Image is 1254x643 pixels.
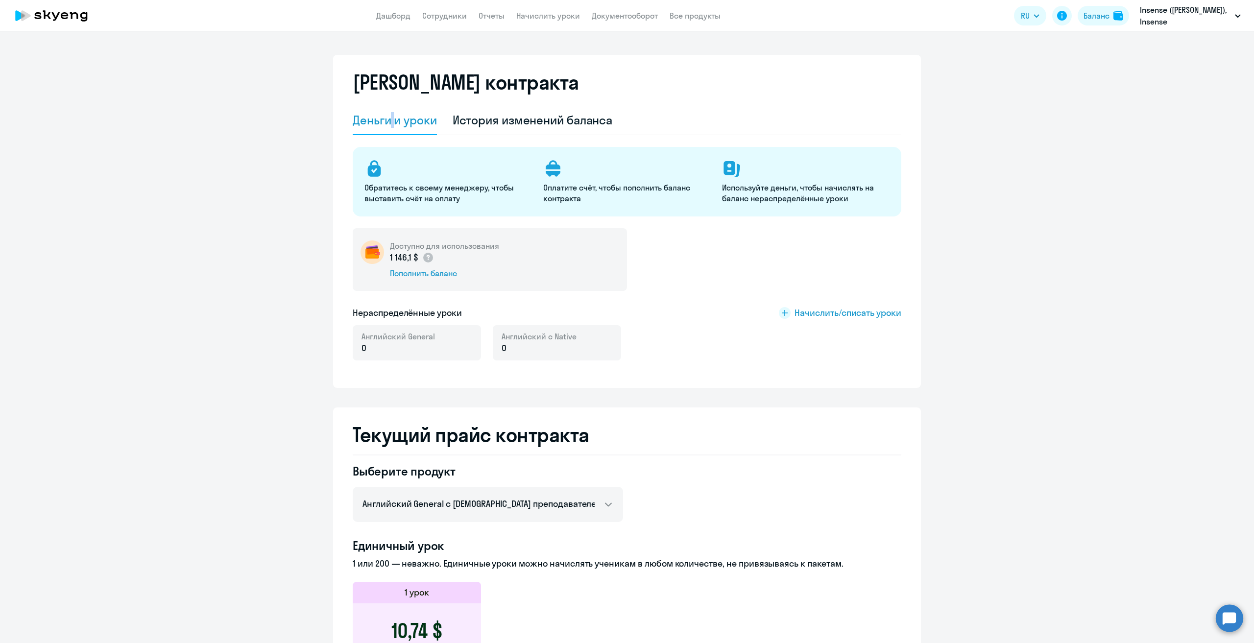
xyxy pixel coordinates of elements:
img: wallet-circle.png [361,240,384,264]
p: 1 146,1 $ [390,251,434,264]
h5: Доступно для использования [390,240,499,251]
h2: Текущий прайс контракта [353,423,901,447]
a: Документооборот [592,11,658,21]
button: Insense ([PERSON_NAME]), Insense [1135,4,1246,27]
a: Все продукты [670,11,721,21]
a: Отчеты [479,11,505,21]
p: Используйте деньги, чтобы начислять на баланс нераспределённые уроки [722,182,889,204]
span: Английский General [362,331,435,342]
span: 0 [362,342,366,355]
p: Оплатите счёт, чтобы пополнить баланс контракта [543,182,710,204]
div: Пополнить баланс [390,268,499,279]
button: RU [1014,6,1046,25]
a: Дашборд [376,11,410,21]
h4: Выберите продукт [353,463,623,479]
div: Деньги и уроки [353,112,437,128]
h5: 1 урок [405,586,429,599]
p: Обратитесь к своему менеджеру, чтобы выставить счёт на оплату [364,182,531,204]
p: Insense ([PERSON_NAME]), Insense [1140,4,1231,27]
span: RU [1021,10,1030,22]
span: Начислить/списать уроки [795,307,901,319]
span: 0 [502,342,506,355]
h3: 10,74 $ [391,619,443,643]
p: 1 или 200 — неважно. Единичные уроки можно начислять ученикам в любом количестве, не привязываясь... [353,557,901,570]
h4: Единичный урок [353,538,901,553]
a: Сотрудники [422,11,467,21]
button: Балансbalance [1078,6,1129,25]
a: Начислить уроки [516,11,580,21]
img: balance [1113,11,1123,21]
h2: [PERSON_NAME] контракта [353,71,579,94]
div: Баланс [1084,10,1109,22]
div: История изменений баланса [453,112,613,128]
h5: Нераспределённые уроки [353,307,462,319]
span: Английский с Native [502,331,577,342]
